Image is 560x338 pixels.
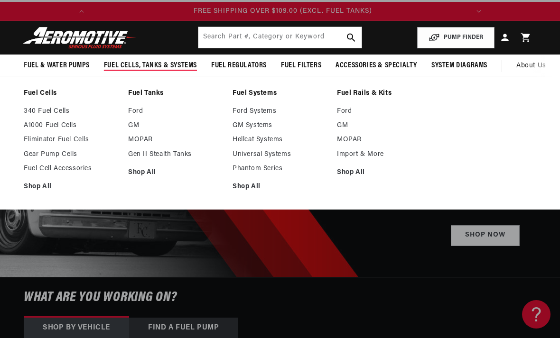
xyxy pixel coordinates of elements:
[24,121,119,130] a: A1000 Fuel Cells
[341,27,362,48] button: search button
[104,61,197,71] span: Fuel Cells, Tanks & Systems
[204,55,274,77] summary: Fuel Regulators
[128,136,223,144] a: MOPAR
[516,62,546,69] span: About Us
[17,55,97,77] summary: Fuel & Water Pumps
[451,225,520,247] a: Shop Now
[233,107,327,116] a: Ford Systems
[24,136,119,144] a: Eliminator Fuel Cells
[509,55,553,77] a: About Us
[337,89,432,98] a: Fuel Rails & Kits
[424,55,495,77] summary: System Diagrams
[128,121,223,130] a: GM
[97,55,204,77] summary: Fuel Cells, Tanks & Systems
[128,107,223,116] a: Ford
[94,6,472,17] div: Announcement
[281,61,321,71] span: Fuel Filters
[20,27,139,49] img: Aeromotive
[24,150,119,159] a: Gear Pump Cells
[328,55,424,77] summary: Accessories & Specialty
[233,164,327,173] a: Phantom Series
[233,121,327,130] a: GM Systems
[24,61,90,71] span: Fuel & Water Pumps
[128,168,223,177] a: Shop All
[72,2,91,21] button: Translation missing: en.sections.announcements.previous_announcement
[337,121,432,130] a: GM
[233,150,327,159] a: Universal Systems
[24,89,119,98] a: Fuel Cells
[274,55,328,77] summary: Fuel Filters
[233,89,327,98] a: Fuel Systems
[211,61,267,71] span: Fuel Regulators
[233,136,327,144] a: Hellcat Systems
[337,136,432,144] a: MOPAR
[431,61,487,71] span: System Diagrams
[194,8,372,15] span: FREE SHIPPING OVER $109.00 (EXCL. FUEL TANKS)
[24,183,119,191] a: Shop All
[417,27,495,48] button: PUMP FINDER
[337,150,432,159] a: Import & More
[198,27,362,48] input: Search by Part Number, Category or Keyword
[128,150,223,159] a: Gen II Stealth Tanks
[24,164,119,173] a: Fuel Cell Accessories
[469,2,488,21] button: Translation missing: en.sections.announcements.next_announcement
[94,6,472,17] div: 2 of 2
[128,89,223,98] a: Fuel Tanks
[336,61,417,71] span: Accessories & Specialty
[24,107,119,116] a: 340 Fuel Cells
[233,183,327,191] a: Shop All
[337,168,432,177] a: Shop All
[337,107,432,116] a: Ford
